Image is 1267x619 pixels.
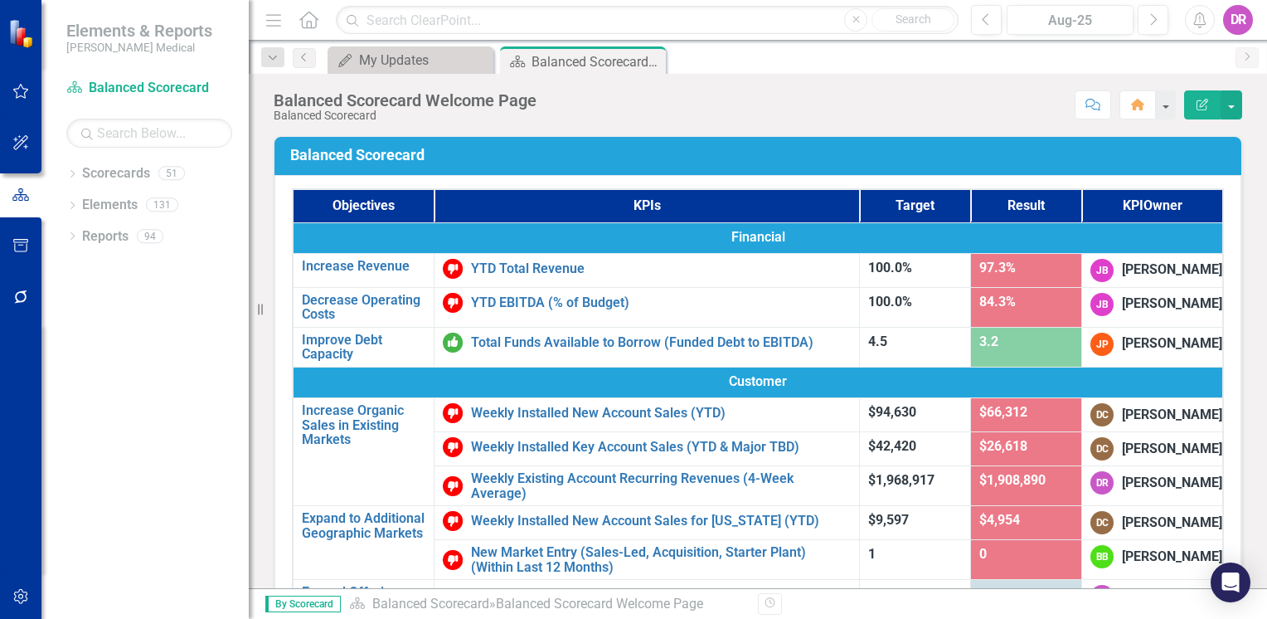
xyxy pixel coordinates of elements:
div: Balanced Scorecard Welcome Page [274,91,536,110]
td: Double-Click to Edit Right Click for Context Menu [293,287,434,327]
td: Double-Click to Edit Right Click for Context Menu [293,327,434,367]
td: Double-Click to Edit [1082,432,1223,466]
span: $66,312 [979,404,1027,420]
td: Double-Click to Edit Right Click for Context Menu [434,253,859,287]
td: Double-Click to Edit Right Click for Context Menu [434,398,859,432]
div: Balanced Scorecard Welcome Page [532,51,662,72]
span: By Scorecard [265,596,341,612]
a: Weekly Installed Key Account Sales (YTD & Major TBD) [471,440,851,455]
div: JP [1090,333,1114,356]
td: Double-Click to Edit [293,368,1223,398]
input: Search Below... [66,119,232,148]
td: Double-Click to Edit [1082,398,1223,432]
div: [PERSON_NAME] [1122,440,1222,459]
td: Double-Click to Edit Right Click for Context Menu [434,287,859,327]
div: Balanced Scorecard [274,110,536,122]
div: DR [1090,585,1114,608]
h3: Balanced Scorecard [290,147,1231,163]
td: Double-Click to Edit [1082,540,1223,580]
a: Improve Debt Capacity [302,333,425,362]
div: 94 [137,229,163,243]
div: 51 [158,167,185,181]
div: » [349,595,745,614]
span: 100.0% [868,260,912,275]
button: Aug-25 [1007,5,1134,35]
button: Search [871,8,954,32]
td: Double-Click to Edit Right Click for Context Menu [293,398,434,506]
a: YTD Total Revenue [471,261,851,276]
span: 3.2 [979,334,998,349]
div: DR [1090,471,1114,495]
span: 1 [868,546,876,562]
img: Below Target [443,293,463,313]
a: $ of Adjacent Offerings Sold to Existing Accounts [471,588,851,603]
td: Double-Click to Edit Right Click for Context Menu [434,327,859,367]
input: Search ClearPoint... [336,6,959,35]
span: $94,630 [868,404,916,420]
div: [PERSON_NAME] [1122,406,1222,425]
span: $26,618 [979,438,1027,454]
div: [PERSON_NAME] [1122,548,1222,567]
a: Weekly Existing Account Recurring Revenues (4-Week Average) [471,471,851,500]
div: 131 [146,198,178,212]
img: Below Target [443,550,463,570]
a: Balanced Scorecard [372,596,489,612]
td: Double-Click to Edit [1082,253,1223,287]
div: Open Intercom Messenger [1211,563,1250,602]
a: Weekly Installed New Account Sales for [US_STATE] (YTD) [471,514,851,529]
button: DR [1223,5,1253,35]
div: [PERSON_NAME] [1122,295,1222,314]
img: ClearPoint Strategy [8,19,37,48]
a: Expand Offerings [302,585,425,600]
div: [PERSON_NAME] [1122,474,1222,493]
span: 100.0% [868,294,912,309]
span: Search [896,12,931,26]
td: Double-Click to Edit [1082,580,1223,614]
div: DC [1090,511,1114,534]
span: $1,968,917 [868,472,934,488]
a: Weekly Installed New Account Sales (YTD) [471,406,851,421]
a: Total Funds Available to Borrow (Funded Debt to EBITDA) [471,335,851,350]
span: 97.3% [979,260,1016,275]
a: Increase Revenue [302,259,425,274]
td: Double-Click to Edit Right Click for Context Menu [434,466,859,506]
a: My Updates [332,50,489,71]
div: Aug-25 [1012,11,1128,31]
div: JB [1090,293,1114,316]
div: DC [1090,403,1114,426]
td: Double-Click to Edit [293,222,1223,253]
td: Double-Click to Edit Right Click for Context Menu [293,580,434,614]
img: Below Target [443,511,463,531]
a: Elements [82,196,138,215]
td: Double-Click to Edit Right Click for Context Menu [434,432,859,466]
div: [PERSON_NAME] [1122,514,1222,533]
span: Financial [302,228,1214,247]
a: Scorecards [82,164,150,183]
td: Double-Click to Edit [1082,466,1223,506]
div: [PERSON_NAME] [1122,587,1222,607]
small: [PERSON_NAME] Medical [66,41,212,54]
img: Below Target [443,476,463,496]
a: Reports [82,227,129,246]
img: On or Above Target [443,333,463,353]
td: Double-Click to Edit [1082,287,1223,327]
div: My Updates [359,50,489,71]
a: Expand to Additional Geographic Markets [302,511,425,540]
td: Double-Click to Edit [1082,327,1223,367]
a: Balanced Scorecard [66,79,232,98]
td: Double-Click to Edit Right Click for Context Menu [293,253,434,287]
span: $4,954 [979,512,1020,528]
img: Below Target [443,403,463,423]
td: Double-Click to Edit Right Click for Context Menu [434,506,859,540]
span: 4.5 [868,334,887,349]
td: Double-Click to Edit [1082,506,1223,540]
td: Double-Click to Edit Right Click for Context Menu [293,506,434,580]
div: [PERSON_NAME] [1122,334,1222,353]
a: New Market Entry (Sales-Led, Acquisition, Starter Plant) (Within Last 12 Months) [471,545,851,574]
span: $42,420 [868,438,916,454]
img: Not Defined [443,585,463,605]
span: $9,597 [868,512,909,528]
span: Customer [302,373,1214,392]
span: Elements & Reports [66,21,212,41]
a: Decrease Operating Costs [302,293,425,322]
